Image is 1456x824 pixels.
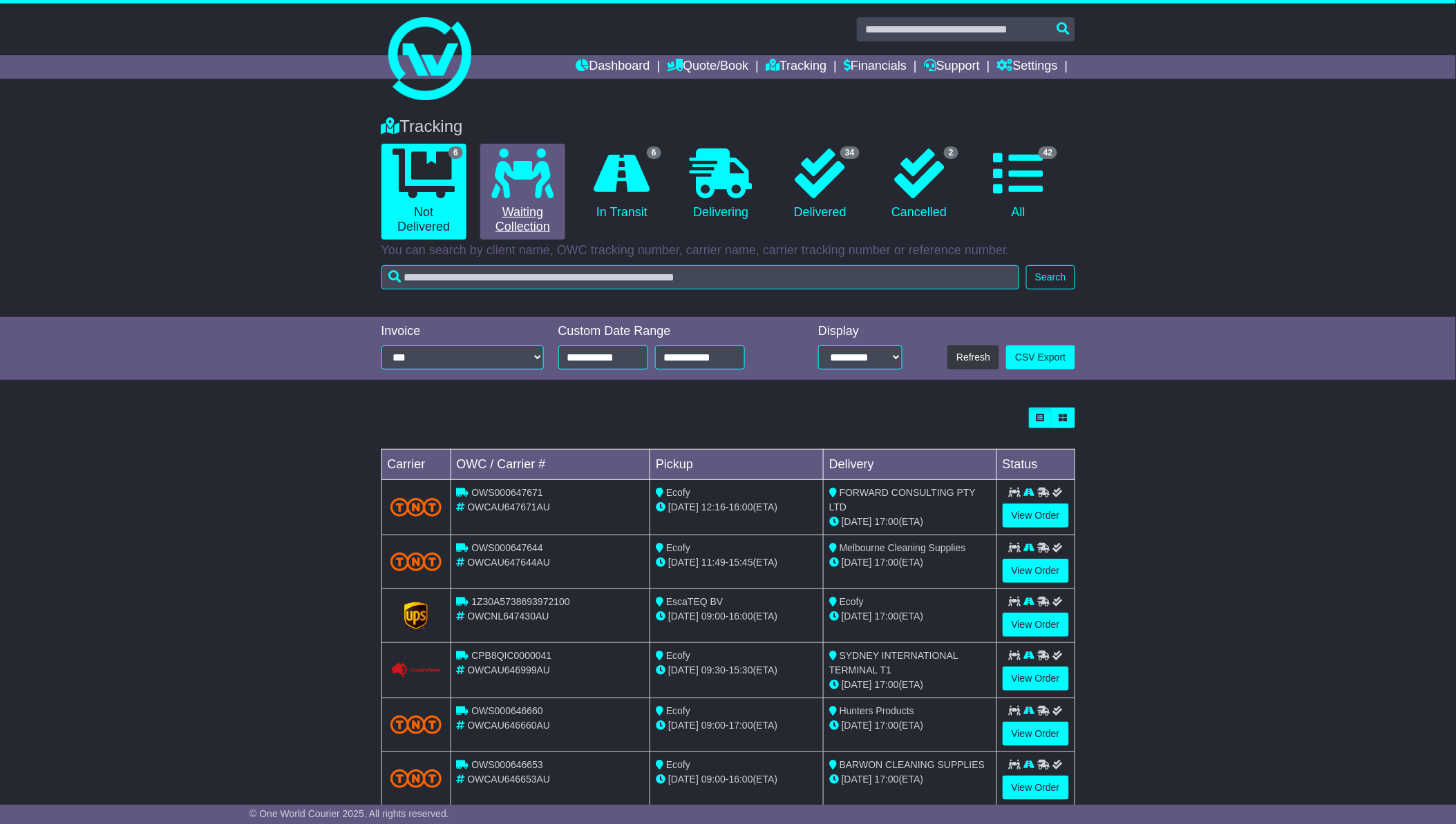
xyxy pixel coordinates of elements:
[467,774,550,785] span: OWCAU646653AU
[875,516,899,527] span: 17:00
[944,146,958,159] span: 2
[668,557,699,568] span: [DATE]
[381,243,1075,258] p: You can search by client name, OWC tracking number, carrier name, carrier tracking number or refe...
[656,663,817,678] div: - (ETA)
[875,611,899,622] span: 17:00
[829,678,991,692] div: (ETA)
[480,144,565,240] a: Waiting Collection
[840,759,985,770] span: BARWON CLEANING SUPPLIES
[875,774,899,785] span: 17:00
[467,557,550,568] span: OWCAU647644AU
[842,774,872,785] span: [DATE]
[701,664,726,676] span: 09:30
[390,553,442,571] img: TNT_Domestic.png
[829,772,991,787] div: (ETA)
[471,705,543,716] span: OWS000646660
[701,501,726,512] span: 12:16
[448,146,463,159] span: 6
[701,774,726,785] span: 09:00
[381,144,466,240] a: 6 Not Delivered
[729,720,753,731] span: 17:00
[729,774,753,785] span: 16:00
[666,596,723,607] span: EscaTEQ BV
[729,501,753,512] span: 16:00
[1003,776,1069,800] a: View Order
[668,501,699,512] span: [DATE]
[1006,345,1075,370] a: CSV Export
[667,55,748,79] a: Quote/Book
[829,609,991,624] div: (ETA)
[840,705,914,716] span: Hunters Products
[840,596,864,607] span: Ecofy
[829,487,976,512] span: FORWARD CONSULTING PTY LTD
[1039,146,1057,159] span: 42
[467,611,549,622] span: OWCNL647430AU
[666,542,690,553] span: Ecofy
[842,679,872,690] span: [DATE]
[997,55,1058,79] a: Settings
[656,772,817,787] div: - (ETA)
[996,450,1075,480] td: Status
[467,720,550,731] span: OWCAU646660AU
[668,720,699,731] span: [DATE]
[842,516,872,527] span: [DATE]
[818,324,902,339] div: Display
[576,55,650,79] a: Dashboard
[842,720,872,731] span: [DATE]
[701,720,726,731] span: 09:00
[766,55,826,79] a: Tracking
[840,146,859,159] span: 34
[875,557,899,568] span: 17:00
[668,664,699,676] span: [DATE]
[656,718,817,733] div: - (ETA)
[381,324,545,339] div: Invoice
[467,664,550,676] span: OWCAU646999AU
[729,664,753,676] span: 15:30
[375,117,1082,137] div: Tracking
[1003,722,1069,746] a: View Order
[823,450,996,480] td: Delivery
[829,555,991,570] div: (ETA)
[1003,667,1069,691] a: View Order
[647,146,661,159] span: 6
[829,718,991,733] div: (ETA)
[404,602,428,630] img: GetCarrierServiceLogo
[471,487,543,498] span: OWS000647671
[842,611,872,622] span: [DATE]
[390,498,442,517] img: TNT_Domestic.png
[976,144,1061,225] a: 42 All
[829,515,991,529] div: (ETA)
[875,679,899,690] span: 17:00
[467,501,550,512] span: OWCAU647671AU
[666,487,690,498] span: Ecofy
[390,716,442,734] img: TNT_Domestic.png
[877,144,962,225] a: 2 Cancelled
[650,450,824,480] td: Pickup
[840,542,966,553] span: Melbourne Cleaning Supplies
[666,650,690,661] span: Ecofy
[666,759,690,770] span: Ecofy
[666,705,690,716] span: Ecofy
[701,557,726,568] span: 11:49
[829,650,958,676] span: SYDNEY INTERNATIONAL TERMINAL T1
[875,720,899,731] span: 17:00
[1003,559,1069,583] a: View Order
[381,450,451,480] td: Carrier
[249,808,449,819] span: © One World Courier 2025. All rights reserved.
[579,144,664,225] a: 6 In Transit
[1003,613,1069,637] a: View Order
[558,324,780,339] div: Custom Date Range
[471,759,543,770] span: OWS000646653
[471,650,551,661] span: CPB8QIC0000041
[729,611,753,622] span: 16:00
[701,611,726,622] span: 09:00
[390,769,442,788] img: TNT_Domestic.png
[1026,265,1075,289] button: Search
[668,774,699,785] span: [DATE]
[451,450,650,480] td: OWC / Carrier #
[656,555,817,570] div: - (ETA)
[668,611,699,622] span: [DATE]
[656,500,817,515] div: - (ETA)
[924,55,980,79] a: Support
[390,662,442,679] img: GetCarrierServiceLogo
